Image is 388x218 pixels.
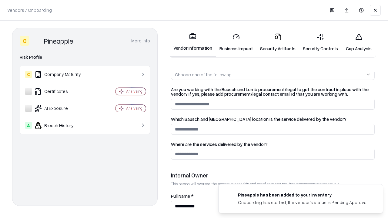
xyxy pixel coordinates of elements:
[25,71,97,78] div: Company Maturity
[171,172,375,179] div: Internal Owner
[170,28,216,57] a: Vendor Information
[342,28,376,57] a: Gap Analysis
[299,28,342,57] a: Security Controls
[238,199,368,206] div: Onboarding has started, the vendor's status is Pending Approval.
[7,7,52,13] p: Vendors / Onboarding
[20,36,29,46] div: C
[126,106,142,111] div: Analyzing
[216,28,256,57] a: Business Impact
[171,87,375,96] label: Are you working with the Bausch and Lomb procurement/legal to get the contract in place with the ...
[256,28,299,57] a: Security Artifacts
[171,117,375,121] label: Which Bausch and [GEOGRAPHIC_DATA] location is the service delivered by the vendor?
[32,36,42,46] img: Pineapple
[25,122,32,129] div: A
[44,36,73,46] div: Pineapple
[171,194,375,198] label: Full Name *
[238,192,368,198] div: Pineapple has been added to your inventory
[25,105,97,112] div: AI Exposure
[25,122,97,129] div: Breach History
[171,142,375,147] label: Where are the services delivered by the vendor?
[20,54,150,61] div: Risk Profile
[25,71,32,78] div: C
[175,71,234,78] div: Choose one of the following...
[131,35,150,46] button: More info
[226,192,233,199] img: pineappleenergy.com
[126,89,142,94] div: Analyzing
[171,69,375,80] button: Choose one of the following...
[171,181,375,187] p: This person will oversee the vendor relationship and coordinate any required assessments or appro...
[25,88,97,95] div: Certificates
